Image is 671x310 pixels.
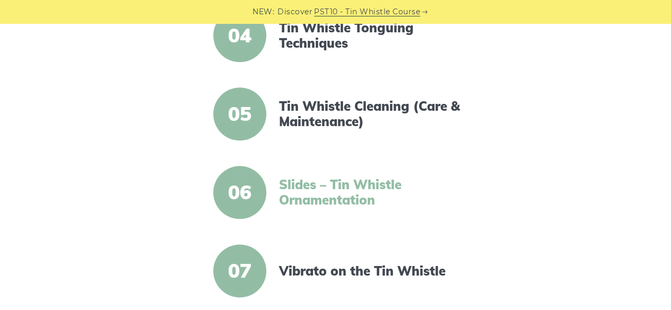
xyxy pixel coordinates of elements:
[213,87,266,140] span: 05
[279,177,461,208] a: Slides – Tin Whistle Ornamentation
[279,20,461,51] a: Tin Whistle Tonguing Techniques
[279,263,461,279] a: Vibrato on the Tin Whistle
[277,6,312,18] span: Discover
[213,166,266,219] span: 06
[252,6,274,18] span: NEW:
[314,6,420,18] a: PST10 - Tin Whistle Course
[213,244,266,297] span: 07
[279,99,461,129] a: Tin Whistle Cleaning (Care & Maintenance)
[213,9,266,62] span: 04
